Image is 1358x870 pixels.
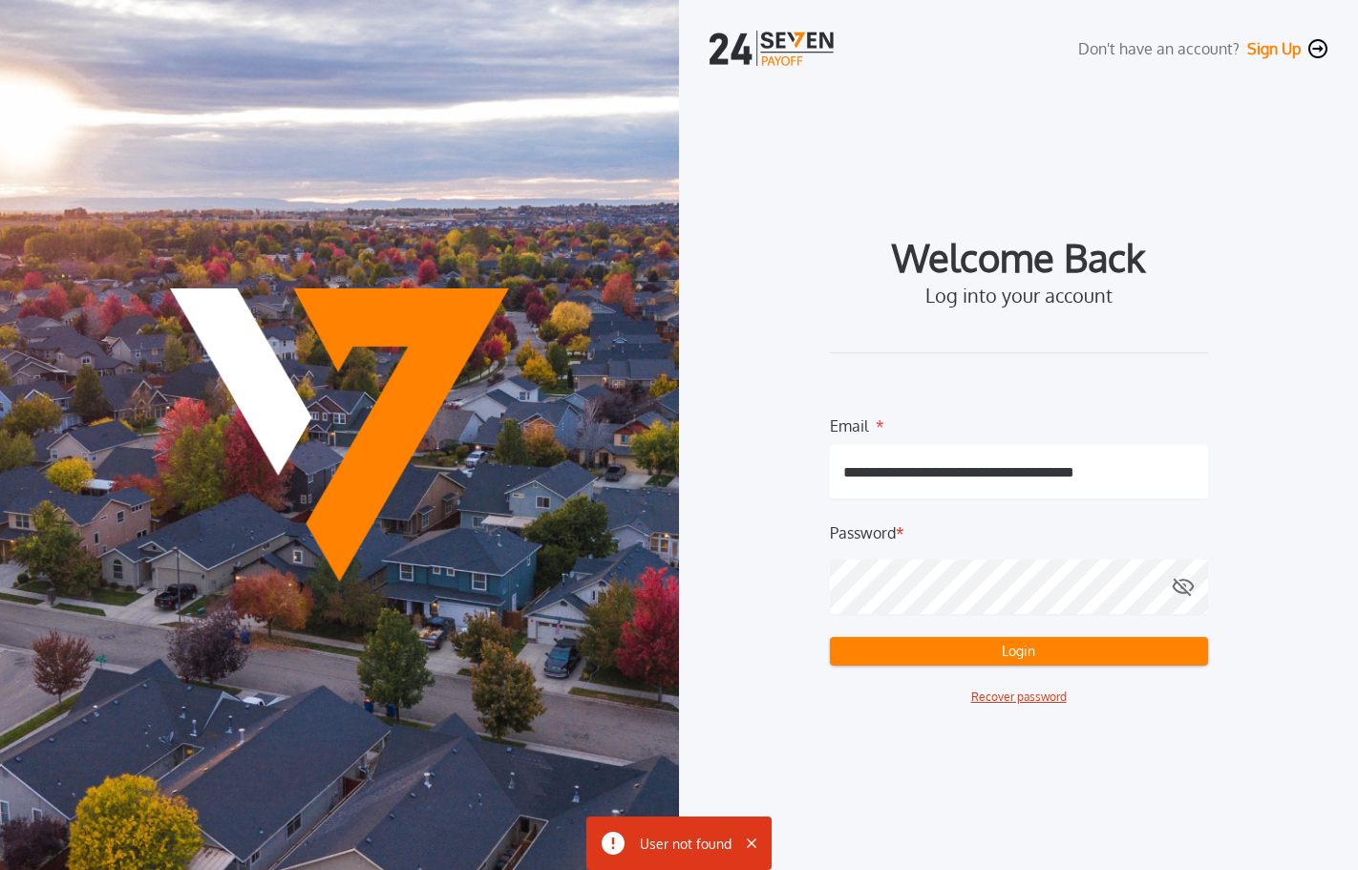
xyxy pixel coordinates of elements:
[170,288,510,583] img: Payoff
[747,838,756,848] img: close-icon
[830,560,1208,614] input: Password*
[1078,37,1240,60] label: Don't have an account?
[602,832,625,855] img: error-icon
[602,832,732,855] div: User not found
[710,31,838,66] img: logo
[830,414,868,430] label: Email
[830,637,1208,666] button: Login
[1172,560,1195,614] button: Password*
[1308,39,1327,58] img: navigation-icon
[971,689,1067,706] button: Recover password
[1247,39,1301,58] button: Sign Up
[925,284,1113,307] label: Log into your account
[830,521,896,544] label: Password
[892,242,1145,272] label: Welcome Back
